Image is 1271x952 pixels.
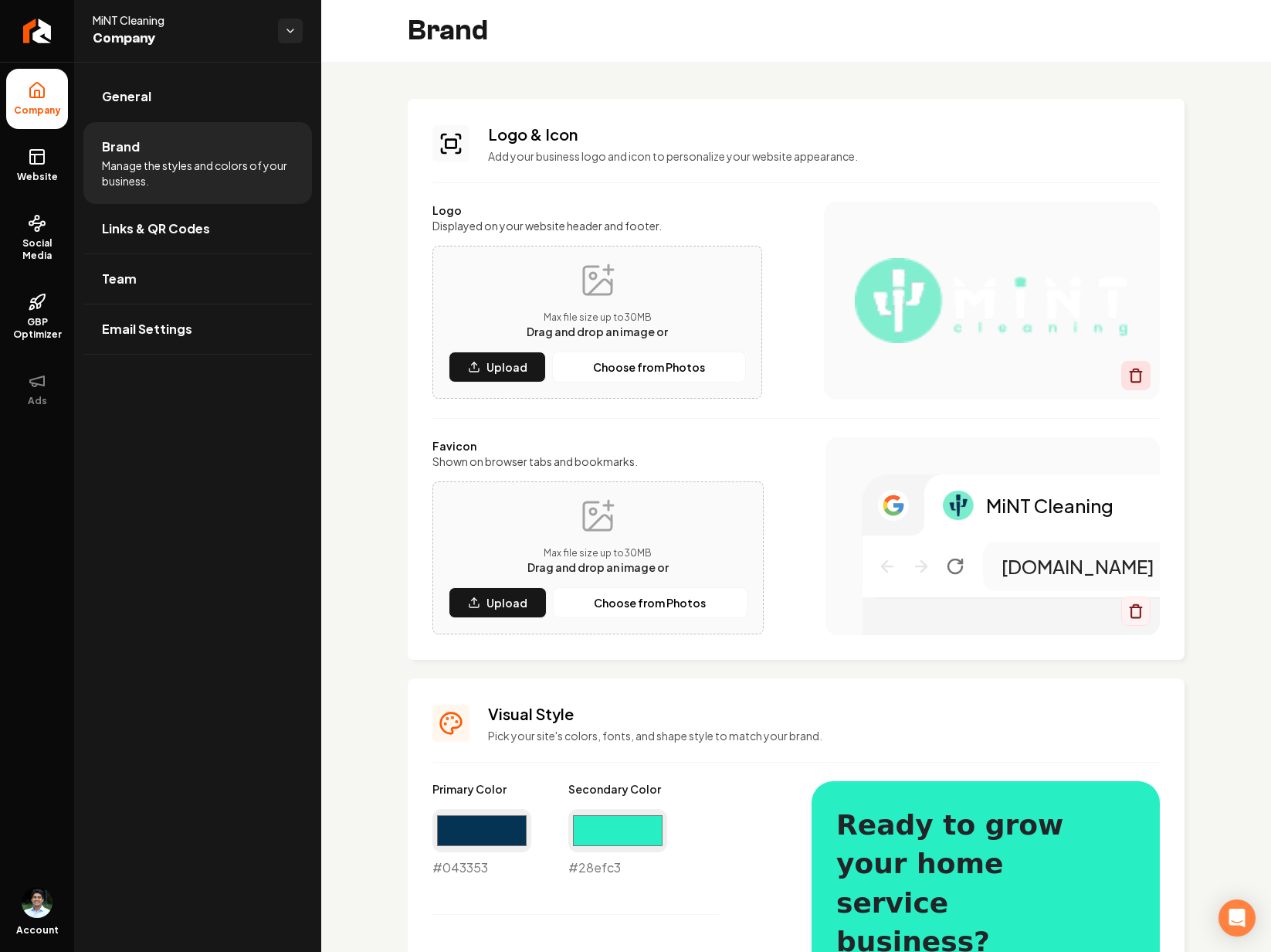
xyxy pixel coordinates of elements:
label: Primary Color [432,781,531,797]
button: Choose from Photos [552,352,746,382]
a: GBP Optimizer [6,280,68,353]
span: Team [102,270,137,288]
p: Max file size up to 30 MB [527,547,669,559]
label: Displayed on your website header and footer. [432,218,762,233]
p: Choose from Photos [594,595,706,610]
p: Upload [486,359,527,375]
span: Social Media [6,237,68,262]
label: Secondary Color [568,781,667,797]
button: Choose from Photos [553,587,747,618]
h3: Logo & Icon [488,124,1160,145]
span: Website [11,171,64,183]
p: Max file size up to 30 MB [527,311,668,324]
img: Rebolt Logo [23,19,52,43]
span: GBP Optimizer [6,316,68,341]
span: Drag and drop an image or [527,560,669,574]
button: Ads [6,359,68,420]
label: Logo [432,202,762,218]
p: Add your business logo and icon to personalize your website appearance. [488,148,1160,164]
label: Favicon [432,438,764,454]
h3: Visual Style [488,703,1160,725]
a: General [83,72,312,121]
a: Website [6,135,68,195]
p: [DOMAIN_NAME] [1002,554,1154,579]
div: Open Intercom Messenger [1218,899,1256,937]
a: Links & QR Codes [83,204,312,253]
img: Logo [943,490,974,521]
div: #28efc3 [568,809,667,877]
span: Drag and drop an image or [527,325,668,338]
img: Logo [855,239,1129,362]
p: Pick your site's colors, fonts, and shape style to match your brand. [488,728,1160,743]
span: Brand [102,138,140,156]
p: Upload [486,595,527,610]
label: Shown on browser tabs and bookmarks. [432,454,764,469]
span: Email Settings [102,320,192,338]
button: Upload [449,587,547,618]
a: Social Media [6,202,68,274]
p: Choose from Photos [593,359,705,375]
span: Links & QR Codes [102,219,210,238]
h2: Brand [408,15,488,46]
span: MiNT Cleaning [93,12,266,28]
img: Arwin Rahmatpanah [22,887,53,918]
span: Company [8,104,67,117]
button: Upload [449,352,546,382]
span: Account [16,924,59,937]
a: Team [83,254,312,304]
span: Company [93,28,266,49]
div: #043353 [432,809,531,877]
p: MiNT Cleaning [986,493,1113,518]
span: General [102,87,151,106]
a: Email Settings [83,304,312,354]
button: Open user button [22,887,53,918]
span: Manage the styles and colors of your business. [102,158,293,189]
span: Ads [22,395,53,407]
